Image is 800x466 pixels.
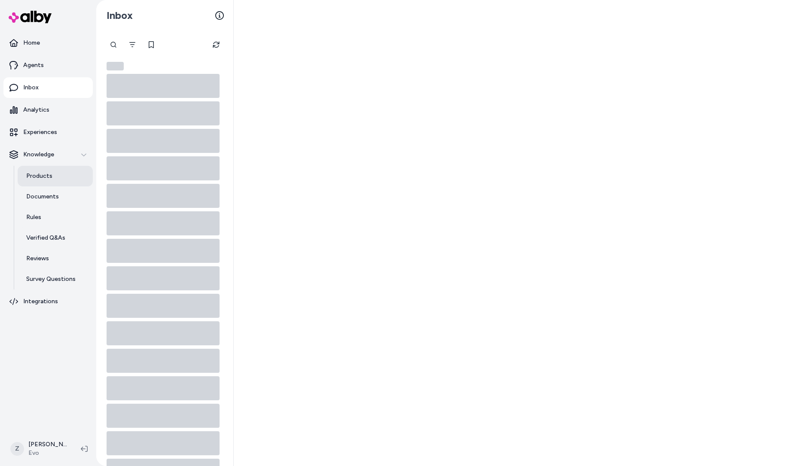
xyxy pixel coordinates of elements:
[26,254,49,263] p: Reviews
[28,449,67,457] span: Evo
[107,9,133,22] h2: Inbox
[18,166,93,186] a: Products
[3,144,93,165] button: Knowledge
[18,186,93,207] a: Documents
[26,275,76,283] p: Survey Questions
[18,207,93,228] a: Rules
[26,213,41,222] p: Rules
[3,33,93,53] a: Home
[28,440,67,449] p: [PERSON_NAME]
[3,100,93,120] a: Analytics
[26,172,52,180] p: Products
[18,228,93,248] a: Verified Q&As
[26,192,59,201] p: Documents
[23,106,49,114] p: Analytics
[23,150,54,159] p: Knowledge
[3,122,93,143] a: Experiences
[23,39,40,47] p: Home
[3,291,93,312] a: Integrations
[18,269,93,289] a: Survey Questions
[23,128,57,137] p: Experiences
[10,442,24,456] span: Z
[23,61,44,70] p: Agents
[18,248,93,269] a: Reviews
[3,55,93,76] a: Agents
[3,77,93,98] a: Inbox
[9,11,52,23] img: alby Logo
[26,234,65,242] p: Verified Q&As
[208,36,225,53] button: Refresh
[5,435,74,463] button: Z[PERSON_NAME]Evo
[23,83,39,92] p: Inbox
[124,36,141,53] button: Filter
[23,297,58,306] p: Integrations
